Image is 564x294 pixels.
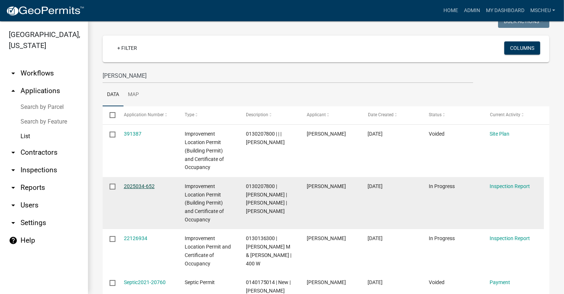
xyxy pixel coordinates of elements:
[9,148,18,157] i: arrow_drop_down
[368,131,383,137] span: 03/18/2025
[124,112,164,117] span: Application Number
[9,183,18,192] i: arrow_drop_down
[429,131,445,137] span: Voided
[185,131,224,170] span: Improvement Location Permit (Building Permit) and Certificate of Occupancy
[307,279,346,285] span: Trenton Walstra
[9,69,18,78] i: arrow_drop_down
[9,236,18,245] i: help
[124,131,141,137] a: 391387
[368,235,383,241] span: 12/13/2021
[246,183,287,214] span: 0130207800 | Cade Walstra | Cade Walstra | Cheryl Lane
[9,218,18,227] i: arrow_drop_down
[490,183,530,189] a: Inspection Report
[361,106,422,124] datatable-header-cell: Date Created
[461,4,483,18] a: Admin
[124,279,166,285] a: Septic2021-20760
[185,183,224,223] span: Improvement Location Permit (Building Permit) and Certificate of Occupancy
[246,131,285,145] span: 0130207800 | | | Cheryl Lane
[300,106,361,124] datatable-header-cell: Applicant
[368,279,383,285] span: 11/30/2021
[422,106,483,124] datatable-header-cell: Status
[483,106,544,124] datatable-header-cell: Current Activity
[527,4,558,18] a: mscheu
[124,183,155,189] a: 2025034-652
[124,235,147,241] a: 22126934
[103,106,117,124] datatable-header-cell: Select
[307,131,346,137] span: Cade Walstra
[239,106,300,124] datatable-header-cell: Description
[185,112,194,117] span: Type
[490,279,510,285] a: Payment
[498,15,549,28] button: Bulk Actions
[490,131,510,137] a: Site Plan
[429,235,455,241] span: In Progress
[9,166,18,174] i: arrow_drop_down
[246,112,268,117] span: Description
[368,183,383,189] span: 03/02/2025
[429,112,442,117] span: Status
[103,68,473,83] input: Search for applications
[490,112,520,117] span: Current Activity
[307,183,346,189] span: Cade Walstra
[307,235,346,241] span: Mary Scheurich
[307,112,326,117] span: Applicant
[124,83,143,107] a: Map
[111,41,143,55] a: + Filter
[9,201,18,210] i: arrow_drop_down
[429,279,445,285] span: Voided
[483,4,527,18] a: My Dashboard
[440,4,461,18] a: Home
[9,87,18,95] i: arrow_drop_up
[178,106,239,124] datatable-header-cell: Type
[246,235,292,266] span: 0130136300 | WALSTRA, SCOT M & PAULA M | 400 W
[368,112,394,117] span: Date Created
[504,41,540,55] button: Columns
[185,235,231,266] span: Improvement Location Permit and Certificate of Occupancy
[103,83,124,107] a: Data
[490,235,530,241] a: Inspection Report
[185,279,215,285] span: Septic Permit
[429,183,455,189] span: In Progress
[117,106,178,124] datatable-header-cell: Application Number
